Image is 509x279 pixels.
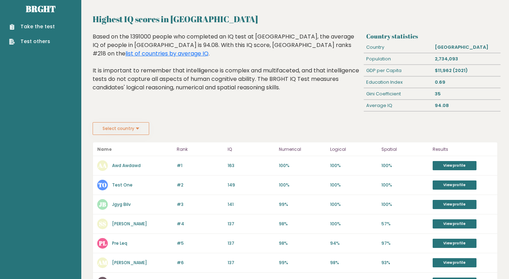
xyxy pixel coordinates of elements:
a: Jgyg Bilv [112,201,131,207]
p: Logical [330,145,377,154]
p: Numerical [279,145,326,154]
p: 141 [228,201,275,208]
p: #6 [177,260,224,266]
b: Name [97,146,112,152]
p: IQ [228,145,275,154]
a: View profile [433,180,476,190]
a: Brght [26,3,55,14]
p: Rank [177,145,224,154]
h3: Country statistics [366,32,498,40]
p: 57% [381,221,428,227]
p: Spatial [381,145,428,154]
text: TO [98,181,107,189]
a: Take the test [9,23,55,30]
p: 100% [330,201,377,208]
p: 98% [279,240,326,247]
a: [PERSON_NAME] [112,260,147,266]
p: 99% [279,260,326,266]
div: Education Index [364,77,432,88]
p: #1 [177,162,224,169]
div: 0.69 [432,77,501,88]
p: 100% [330,182,377,188]
a: Awd Awdawd [112,162,141,168]
p: 99% [279,201,326,208]
div: Country [364,42,432,53]
div: 94.08 [432,100,501,111]
p: 163 [228,162,275,169]
a: [PERSON_NAME] [112,221,147,227]
div: 35 [432,88,501,100]
p: 100% [381,182,428,188]
text: JB [99,200,106,208]
text: PL [99,239,106,247]
p: 93% [381,260,428,266]
a: Pre Leq [112,240,127,246]
div: 2,734,093 [432,53,501,65]
p: #5 [177,240,224,247]
p: 100% [381,162,428,169]
a: Test others [9,38,55,45]
div: $11,962 (2021) [432,65,501,76]
div: GDP per Capita [364,65,432,76]
p: #2 [177,182,224,188]
button: Select country [93,122,149,135]
p: 94% [330,240,377,247]
p: 97% [381,240,428,247]
p: 98% [279,221,326,227]
p: 100% [381,201,428,208]
p: 100% [279,182,326,188]
a: View profile [433,239,476,248]
div: Based on the 1391000 people who completed an IQ test at [GEOGRAPHIC_DATA], the average IQ of peop... [93,32,361,102]
p: 100% [330,221,377,227]
text: SS [99,220,106,228]
text: AA [98,161,107,170]
p: 100% [330,162,377,169]
h2: Highest IQ scores in [GEOGRAPHIC_DATA] [93,13,498,25]
div: Gini Coefficient [364,88,432,100]
p: 98% [330,260,377,266]
a: list of countries by average IQ [125,49,209,58]
a: View profile [433,219,476,228]
p: 137 [228,260,275,266]
p: 137 [228,221,275,227]
p: #3 [177,201,224,208]
p: 149 [228,182,275,188]
div: Average IQ [364,100,432,111]
div: Population [364,53,432,65]
a: Test One [112,182,133,188]
p: 100% [279,162,326,169]
text: AM [98,259,107,267]
a: View profile [433,200,476,209]
p: Results [433,145,493,154]
a: View profile [433,258,476,267]
p: 137 [228,240,275,247]
div: [GEOGRAPHIC_DATA] [432,42,501,53]
p: #4 [177,221,224,227]
a: View profile [433,161,476,170]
